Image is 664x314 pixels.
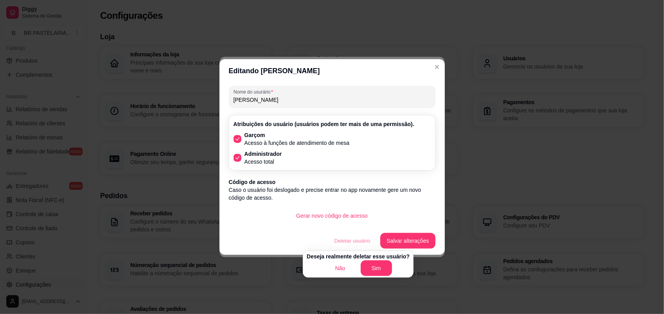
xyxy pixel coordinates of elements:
[290,208,374,224] button: Gerar novo código de acesso
[245,158,282,166] p: Acesso total
[229,186,435,202] p: Caso o usuário foi deslogado e precise entrar no app novamente gere um novo código de acesso.
[325,260,356,276] button: Não
[220,59,445,83] header: Editando [PERSON_NAME]
[245,150,282,158] p: Administrador
[361,260,392,276] button: Sim
[328,233,376,249] button: Deletar usuário
[234,88,276,95] label: Nome do usurário
[245,131,350,139] p: Garçom
[380,233,435,249] button: Salvar alterações
[234,96,431,104] input: Nome do usurário
[245,139,350,147] p: Acesso à funções de atendimento de mesa
[229,178,435,186] p: Código de acesso
[307,253,410,260] p: Deseja realmente deletar esse usuário?
[234,120,431,128] p: Atribuições do usuário (usuários podem ter mais de uma permissão).
[431,61,443,73] button: Close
